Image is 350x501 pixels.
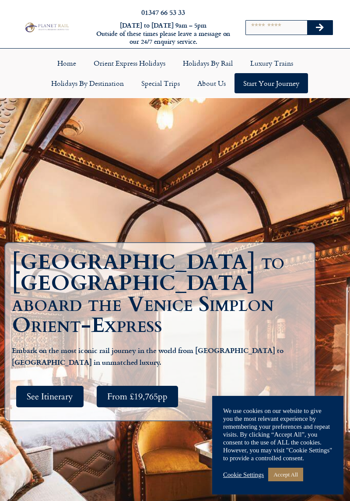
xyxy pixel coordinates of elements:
[97,386,178,407] a: From £19,765pp
[268,468,303,481] a: Accept All
[12,252,312,336] h1: [GEOGRAPHIC_DATA] to [GEOGRAPHIC_DATA] aboard the Venice Simplon Orient-Express
[189,73,234,93] a: About Us
[42,73,133,93] a: Holidays by Destination
[133,73,189,93] a: Special Trips
[141,7,185,17] a: 01347 66 53 33
[223,407,332,462] div: We use cookies on our website to give you the most relevant experience by remembering your prefer...
[23,21,70,33] img: Planet Rail Train Holidays Logo
[307,21,332,35] button: Search
[223,471,264,479] a: Cookie Settings
[107,391,168,402] span: From £19,765pp
[174,53,241,73] a: Holidays by Rail
[4,53,346,93] nav: Menu
[234,73,308,93] a: Start your Journey
[12,345,283,367] strong: Embark on the most iconic rail journey in the world from [GEOGRAPHIC_DATA] to [GEOGRAPHIC_DATA] i...
[241,53,302,73] a: Luxury Trains
[27,391,73,402] span: See Itinerary
[49,53,85,73] a: Home
[16,386,84,407] a: See Itinerary
[85,53,174,73] a: Orient Express Holidays
[95,21,231,46] h6: [DATE] to [DATE] 9am – 5pm Outside of these times please leave a message on our 24/7 enquiry serv...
